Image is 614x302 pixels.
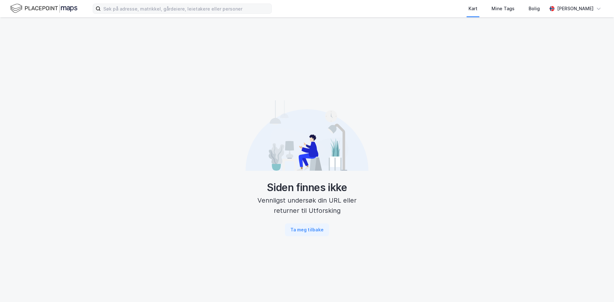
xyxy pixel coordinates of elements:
div: Siden finnes ikke [246,181,368,194]
div: [PERSON_NAME] [557,5,594,12]
div: Vennligst undersøk din URL eller returner til Utforsking [246,195,368,216]
button: Ta meg tilbake [285,223,329,236]
input: Søk på adresse, matrikkel, gårdeiere, leietakere eller personer [101,4,272,13]
div: Bolig [529,5,540,12]
div: Kontrollprogram for chat [582,271,614,302]
div: Kart [468,5,477,12]
iframe: Chat Widget [582,271,614,302]
img: logo.f888ab2527a4732fd821a326f86c7f29.svg [10,3,77,14]
div: Mine Tags [492,5,515,12]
